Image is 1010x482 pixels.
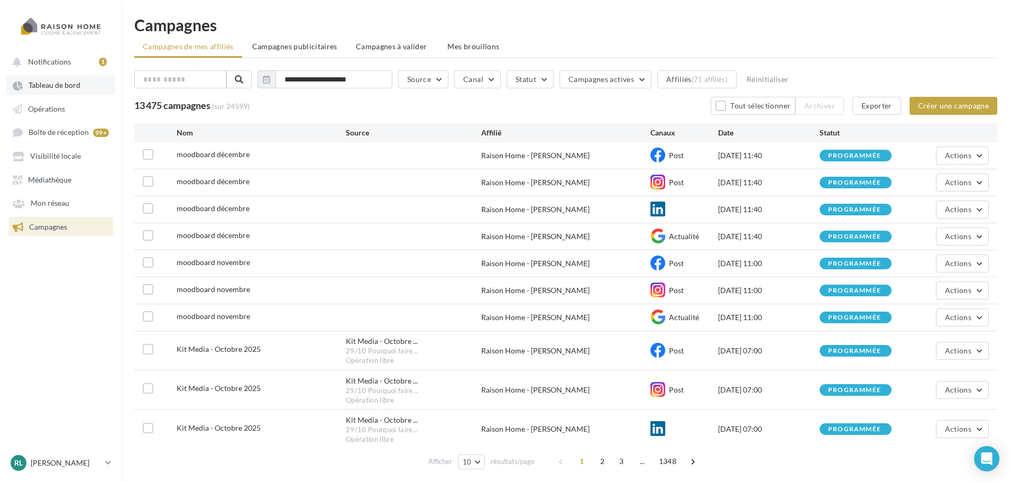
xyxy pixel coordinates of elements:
[669,151,684,160] span: Post
[828,348,881,354] div: programmée
[6,146,115,165] a: Visibilité locale
[177,285,250,294] span: moodboard novembre
[481,424,650,434] div: Raison Home - [PERSON_NAME]
[6,170,115,189] a: Médiathèque
[398,70,448,88] button: Source
[481,385,650,395] div: Raison Home - [PERSON_NAME]
[718,258,820,269] div: [DATE] 11:00
[936,147,989,165] button: Actions
[718,177,820,188] div: [DATE] 11:40
[428,457,452,467] span: Afficher
[718,150,820,161] div: [DATE] 11:40
[134,17,997,33] h1: Campagnes
[974,446,999,471] div: Open Intercom Messenger
[945,385,971,394] span: Actions
[177,344,261,353] span: Kit Media - Octobre 2025
[574,453,591,470] span: 1
[650,128,718,138] div: Canaux
[936,420,989,438] button: Actions
[212,102,250,111] span: (sur 24599)
[613,453,630,470] span: 3
[491,457,535,467] span: résultats/page
[346,336,418,347] span: Kit Media - Octobre ...
[910,97,997,115] button: Créer une campagne
[945,346,971,355] span: Actions
[945,151,971,160] span: Actions
[718,424,820,434] div: [DATE] 07:00
[945,232,971,241] span: Actions
[6,75,115,94] a: Tableau de bord
[29,222,67,231] span: Campagnes
[31,458,101,468] p: [PERSON_NAME]
[945,205,971,214] span: Actions
[30,152,81,161] span: Visibilité locale
[177,258,250,267] span: moodboard novembre
[6,122,115,142] a: Boîte de réception 99+
[177,312,250,321] span: moodboard novembre
[820,128,921,138] div: Statut
[828,206,881,213] div: programmée
[29,128,89,137] span: Boîte de réception
[594,453,611,470] span: 2
[177,204,250,213] span: moodboard décembre
[28,57,71,66] span: Notifications
[177,150,250,159] span: moodboard décembre
[669,259,684,268] span: Post
[6,217,115,236] a: Campagnes
[936,308,989,326] button: Actions
[718,204,820,215] div: [DATE] 11:40
[828,260,881,267] div: programmée
[828,426,881,433] div: programmée
[718,385,820,395] div: [DATE] 07:00
[177,177,250,186] span: moodboard décembre
[14,458,23,468] span: RL
[718,128,820,138] div: Date
[481,345,650,356] div: Raison Home - [PERSON_NAME]
[252,42,337,51] span: Campagnes publicitaires
[177,423,261,432] span: Kit Media - Octobre 2025
[6,193,115,212] a: Mon réseau
[346,425,418,435] span: 29/10 Pourquoi faire...
[852,97,901,115] button: Exporter
[945,259,971,268] span: Actions
[346,415,418,425] span: Kit Media - Octobre ...
[346,356,481,366] div: Opération libre
[945,424,971,433] span: Actions
[29,81,80,90] span: Tableau de bord
[692,75,728,84] div: (71 affiliés)
[356,41,427,52] span: Campagnes à valider
[99,58,107,66] div: 1
[655,453,681,470] span: 1348
[346,128,481,138] div: Source
[481,177,650,188] div: Raison Home - [PERSON_NAME]
[634,453,651,470] span: ...
[711,97,795,115] button: Tout sélectionner
[458,454,485,469] button: 10
[795,97,844,115] button: Archiver
[828,287,881,294] div: programmée
[828,152,881,159] div: programmée
[447,42,499,51] span: Mes brouillons
[718,345,820,356] div: [DATE] 07:00
[177,231,250,240] span: moodboard décembre
[93,129,109,137] div: 99+
[936,174,989,192] button: Actions
[481,231,650,242] div: Raison Home - [PERSON_NAME]
[828,179,881,186] div: programmée
[568,75,634,84] span: Campagnes actives
[828,233,881,240] div: programmée
[346,435,481,444] div: Opération libre
[936,201,989,219] button: Actions
[481,128,650,138] div: Affilié
[945,313,971,322] span: Actions
[669,346,684,355] span: Post
[28,175,71,184] span: Médiathèque
[718,231,820,242] div: [DATE] 11:40
[28,104,65,113] span: Opérations
[6,99,115,118] a: Opérations
[134,99,210,111] span: 13 475 campagnes
[669,178,684,187] span: Post
[6,52,111,71] button: Notifications 1
[669,385,684,394] span: Post
[463,458,472,466] span: 10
